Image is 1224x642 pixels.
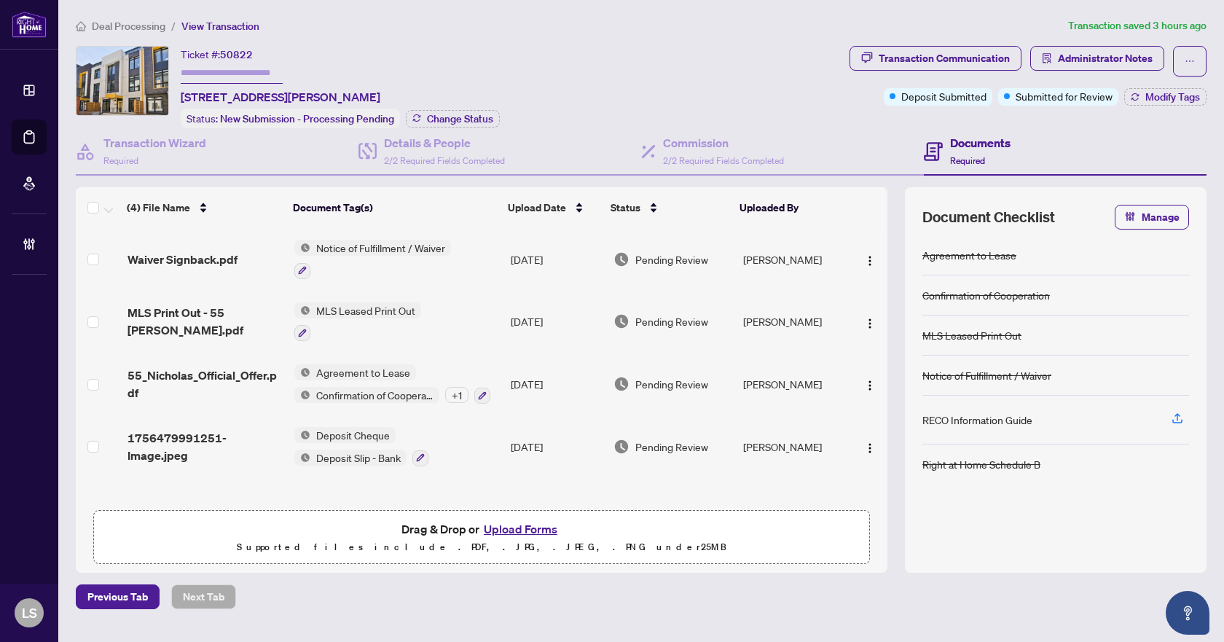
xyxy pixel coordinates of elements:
[737,353,851,415] td: [PERSON_NAME]
[1115,205,1189,230] button: Manage
[850,46,1021,71] button: Transaction Communication
[858,248,882,271] button: Logo
[181,109,400,128] div: Status:
[950,134,1011,152] h4: Documents
[384,134,505,152] h4: Details & People
[427,114,493,124] span: Change Status
[1145,92,1200,102] span: Modify Tags
[294,240,451,279] button: Status IconNotice of Fulfillment / Waiver
[737,291,851,353] td: [PERSON_NAME]
[922,412,1032,428] div: RECO Information Guide
[611,200,640,216] span: Status
[635,439,708,455] span: Pending Review
[922,327,1021,343] div: MLS Leased Print Out
[922,287,1050,303] div: Confirmation of Cooperation
[1042,53,1052,63] span: solution
[613,439,629,455] img: Document Status
[220,112,394,125] span: New Submission - Processing Pending
[103,539,860,556] p: Supported files include .PDF, .JPG, .JPEG, .PNG under 25 MB
[858,310,882,333] button: Logo
[87,585,148,608] span: Previous Tab
[922,207,1055,227] span: Document Checklist
[922,247,1016,263] div: Agreement to Lease
[294,364,310,380] img: Status Icon
[734,187,847,228] th: Uploaded By
[1030,46,1164,71] button: Administrator Notes
[171,17,176,34] li: /
[127,251,238,268] span: Waiver Signback.pdf
[310,364,416,380] span: Agreement to Lease
[121,187,287,228] th: (4) File Name
[1058,47,1153,70] span: Administrator Notes
[294,427,310,443] img: Status Icon
[502,187,605,228] th: Upload Date
[505,353,608,415] td: [DATE]
[401,520,562,539] span: Drag & Drop or
[384,155,505,166] span: 2/2 Required Fields Completed
[294,387,310,403] img: Status Icon
[310,302,421,318] span: MLS Leased Print Out
[76,21,86,31] span: home
[310,427,396,443] span: Deposit Cheque
[406,110,500,128] button: Change Status
[94,511,869,565] span: Drag & Drop orUpload FormsSupported files include .PDF, .JPG, .JPEG, .PNG under25MB
[127,200,190,216] span: (4) File Name
[127,304,283,339] span: MLS Print Out - 55 [PERSON_NAME].pdf
[294,450,310,466] img: Status Icon
[737,228,851,291] td: [PERSON_NAME]
[737,415,851,478] td: [PERSON_NAME]
[1142,205,1180,229] span: Manage
[12,11,47,38] img: logo
[508,200,566,216] span: Upload Date
[76,47,168,115] img: IMG-C12352343_1.jpg
[858,435,882,458] button: Logo
[294,302,310,318] img: Status Icon
[103,155,138,166] span: Required
[220,48,253,61] span: 50822
[613,376,629,392] img: Document Status
[22,603,37,623] span: LS
[901,88,986,104] span: Deposit Submitted
[635,313,708,329] span: Pending Review
[294,302,421,342] button: Status IconMLS Leased Print Out
[181,46,253,63] div: Ticket #:
[505,291,608,353] td: [DATE]
[287,187,502,228] th: Document Tag(s)
[663,134,784,152] h4: Commission
[294,240,310,256] img: Status Icon
[864,442,876,454] img: Logo
[950,155,985,166] span: Required
[864,318,876,329] img: Logo
[864,380,876,391] img: Logo
[103,134,206,152] h4: Transaction Wizard
[922,456,1040,472] div: Right at Home Schedule B
[294,427,428,466] button: Status IconDeposit ChequeStatus IconDeposit Slip - Bank
[171,584,236,609] button: Next Tab
[127,367,283,402] span: 55_Nicholas_Official_Offer.pdf
[1016,88,1113,104] span: Submitted for Review
[1185,56,1195,66] span: ellipsis
[1068,17,1207,34] article: Transaction saved 3 hours ago
[922,367,1051,383] div: Notice of Fulfillment / Waiver
[505,415,608,478] td: [DATE]
[181,88,380,106] span: [STREET_ADDRESS][PERSON_NAME]
[294,364,490,404] button: Status IconAgreement to LeaseStatus IconConfirmation of Cooperation+1
[613,251,629,267] img: Document Status
[127,429,283,464] span: 1756479991251-Image.jpeg
[76,584,160,609] button: Previous Tab
[92,20,165,33] span: Deal Processing
[310,240,451,256] span: Notice of Fulfillment / Waiver
[635,251,708,267] span: Pending Review
[663,155,784,166] span: 2/2 Required Fields Completed
[879,47,1010,70] div: Transaction Communication
[613,313,629,329] img: Document Status
[310,387,439,403] span: Confirmation of Cooperation
[479,520,562,539] button: Upload Forms
[1124,88,1207,106] button: Modify Tags
[505,228,608,291] td: [DATE]
[181,20,259,33] span: View Transaction
[858,372,882,396] button: Logo
[1166,591,1209,635] button: Open asap
[310,450,407,466] span: Deposit Slip - Bank
[445,387,468,403] div: + 1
